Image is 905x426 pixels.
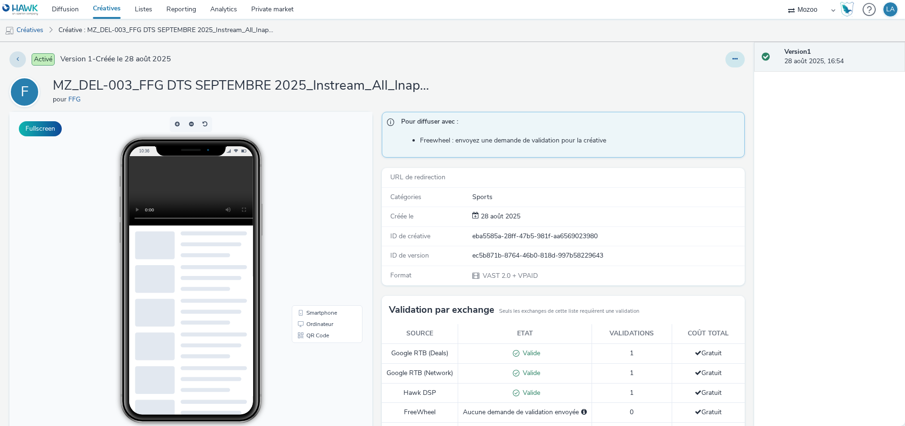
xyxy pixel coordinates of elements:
[382,324,458,343] th: Source
[695,408,722,417] span: Gratuit
[390,232,430,241] span: ID de créative
[499,308,639,315] small: Seuls les exchanges de cette liste requièrent une validation
[19,121,62,136] button: Fullscreen
[390,251,429,260] span: ID de version
[68,95,84,104] a: FFG
[60,54,171,65] span: Version 1 - Créée le 28 août 2025
[695,388,722,397] span: Gratuit
[284,207,351,218] li: Ordinateur
[519,349,540,358] span: Valide
[672,324,745,343] th: Coût total
[630,408,633,417] span: 0
[519,388,540,397] span: Valide
[840,2,858,17] a: Hawk Academy
[390,271,411,280] span: Format
[630,368,633,377] span: 1
[458,324,592,343] th: Etat
[479,212,520,221] div: Création 28 août 2025, 16:54
[463,408,587,417] div: Aucune demande de validation envoyée
[630,349,633,358] span: 1
[54,19,280,42] a: Créative : MZ_DEL-003_FFG DTS SEPTEMBRE 2025_Instream_All_Inapp_WL Mozoo + Data Golf_10
[695,349,722,358] span: Gratuit
[284,218,351,229] li: QR Code
[581,408,587,417] div: Sélectionnez un deal ci-dessous et cliquez sur Envoyer pour envoyer une demande de validation à F...
[130,36,140,42] span: 10:36
[479,212,520,221] span: 28 août 2025
[695,368,722,377] span: Gratuit
[5,26,14,35] img: mobile
[840,2,854,17] img: Hawk Academy
[382,343,458,363] td: Google RTB (Deals)
[382,383,458,403] td: Hawk DSP
[2,4,39,16] img: undefined Logo
[21,79,29,105] div: F
[401,117,735,129] span: Pour diffuser avec :
[9,87,43,96] a: F
[390,192,421,201] span: Catégories
[382,363,458,383] td: Google RTB (Network)
[784,47,811,56] strong: Version 1
[472,192,744,202] div: Sports
[886,2,895,17] div: LA
[482,271,538,280] span: VAST 2.0 + VPAID
[390,212,413,221] span: Créée le
[32,53,55,66] span: Activé
[389,303,494,317] h3: Validation par exchange
[382,403,458,422] td: FreeWheel
[297,221,320,226] span: QR Code
[297,209,324,215] span: Ordinateur
[592,324,672,343] th: Validations
[472,251,744,260] div: ec5b871b-8764-46b0-818d-997b58229643
[784,47,897,67] div: 28 août 2025, 16:54
[630,388,633,397] span: 1
[390,173,445,182] span: URL de redirection
[420,136,740,145] li: Freewheel : envoyez une demande de validation pour la créative
[53,95,68,104] span: pour
[472,232,744,241] div: eba5585a-28ff-47b5-981f-aa6569023980
[53,77,430,95] h1: MZ_DEL-003_FFG DTS SEPTEMBRE 2025_Instream_All_Inapp_WL Mozoo + Data Golf_10
[284,195,351,207] li: Smartphone
[297,198,328,204] span: Smartphone
[519,368,540,377] span: Valide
